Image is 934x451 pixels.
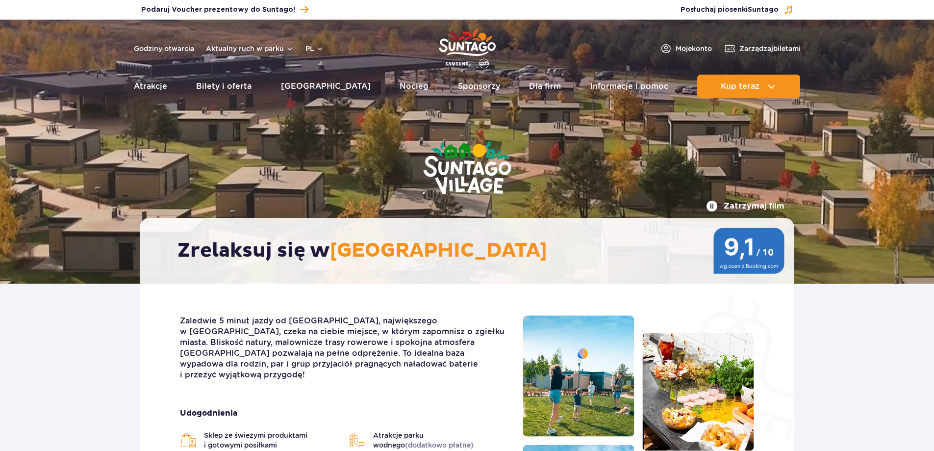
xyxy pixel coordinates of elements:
a: Bilety i oferta [196,75,252,98]
a: Podaruj Voucher prezentowy do Suntago! [141,3,308,16]
a: [GEOGRAPHIC_DATA] [281,75,371,98]
span: (dodatkowo płatne) [405,441,474,449]
a: Mojekonto [660,43,712,54]
h2: Zrelaksuj się w [177,239,766,263]
span: Sklep ze świeżymi produktami i gotowymi posiłkami [204,430,339,450]
p: Zaledwie 5 minut jazdy od [GEOGRAPHIC_DATA], największego w [GEOGRAPHIC_DATA], czeka na ciebie mi... [180,316,508,380]
button: Posłuchaj piosenkiSuntago [681,5,793,15]
span: Posłuchaj piosenki [681,5,779,15]
a: Nocleg [400,75,429,98]
button: Aktualny ruch w parku [206,45,294,53]
a: Informacje i pomoc [590,75,668,98]
span: Moje konto [676,44,712,53]
a: Zarządzajbiletami [724,43,801,54]
img: 9,1/10 wg ocen z Booking.com [713,228,784,274]
button: pl [305,44,324,53]
a: Atrakcje [134,75,167,98]
a: Dla firm [529,75,561,98]
span: Atrakcje parku wodnego [373,430,508,450]
a: Godziny otwarcia [134,44,194,53]
strong: Udogodnienia [180,408,508,419]
img: Suntago Village [384,103,551,235]
span: Podaruj Voucher prezentowy do Suntago! [141,5,295,15]
a: Park of Poland [439,25,496,70]
span: [GEOGRAPHIC_DATA] [330,239,547,263]
a: Sponsorzy [458,75,500,98]
span: Zarządzaj biletami [739,44,801,53]
span: Kup teraz [721,82,759,91]
button: Zatrzymaj film [706,200,784,212]
span: Suntago [748,6,779,13]
button: Kup teraz [697,75,800,98]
